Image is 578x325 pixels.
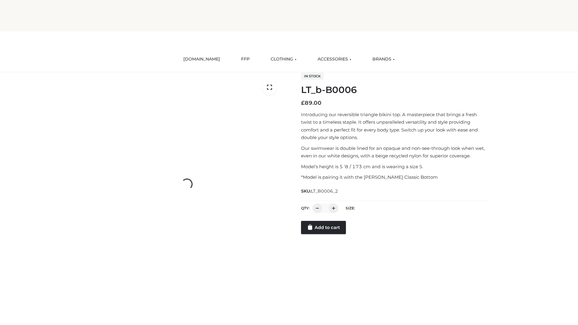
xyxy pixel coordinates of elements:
a: CLOTHING [266,53,301,66]
span: £ [301,100,305,106]
span: In stock [301,73,324,80]
p: Introducing our reversible triangle bikini top. A masterpiece that brings a fresh twist to a time... [301,111,489,141]
span: SKU: [301,187,339,195]
p: *Model is pairing it with the [PERSON_NAME] Classic Bottom [301,173,489,181]
span: LT_B0006_2 [311,188,338,194]
p: Our swimwear is double lined for an opaque and non-see-through look when wet, even in our white d... [301,144,489,160]
a: Add to cart [301,221,346,234]
bdi: 89.00 [301,100,322,106]
a: FFP [237,53,254,66]
a: [DOMAIN_NAME] [179,53,225,66]
p: Model’s height is 5 ‘8 / 173 cm and is wearing a size S. [301,163,489,171]
h1: LT_b-B0006 [301,85,489,95]
a: ACCESSORIES [313,53,356,66]
label: QTY: [301,206,309,210]
label: Size: [346,206,355,210]
a: BRANDS [368,53,399,66]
